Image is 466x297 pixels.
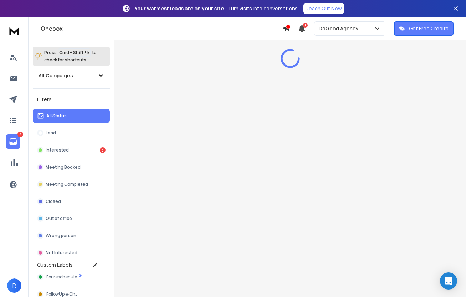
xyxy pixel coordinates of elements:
button: Meeting Completed [33,177,110,191]
img: logo [7,24,21,37]
span: FollowUp #Chat [46,291,80,297]
strong: Your warmest leads are on your site [135,5,224,12]
a: 3 [6,134,20,149]
p: All Status [46,113,67,119]
p: Press to check for shortcuts. [44,49,97,63]
p: Reach Out Now [306,5,342,12]
h1: All Campaigns [39,72,73,79]
span: For reschedule [46,274,77,280]
button: All Status [33,109,110,123]
h3: Filters [33,94,110,104]
p: Interested [46,147,69,153]
p: Closed [46,199,61,204]
p: Get Free Credits [409,25,449,32]
button: Wrong person [33,229,110,243]
button: Out of office [33,211,110,226]
h3: Custom Labels [37,261,73,268]
p: Out of office [46,216,72,221]
span: Cmd + Shift + k [58,48,91,57]
button: Not Interested [33,246,110,260]
p: Meeting Booked [46,164,81,170]
p: – Turn visits into conversations [135,5,298,12]
button: For reschedule [33,270,110,284]
div: 3 [100,147,106,153]
button: Interested3 [33,143,110,157]
p: Not Interested [46,250,77,256]
button: Closed [33,194,110,209]
button: Get Free Credits [394,21,454,36]
button: All Campaigns [33,68,110,83]
div: Open Intercom Messenger [440,272,457,290]
a: Reach Out Now [303,3,344,14]
p: Wrong person [46,233,76,239]
p: Meeting Completed [46,181,88,187]
button: Meeting Booked [33,160,110,174]
p: DoGood Agency [319,25,361,32]
span: 19 [303,23,308,28]
button: Lead [33,126,110,140]
button: R [7,278,21,293]
h1: Onebox [41,24,283,33]
p: 3 [17,132,23,137]
p: Lead [46,130,56,136]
